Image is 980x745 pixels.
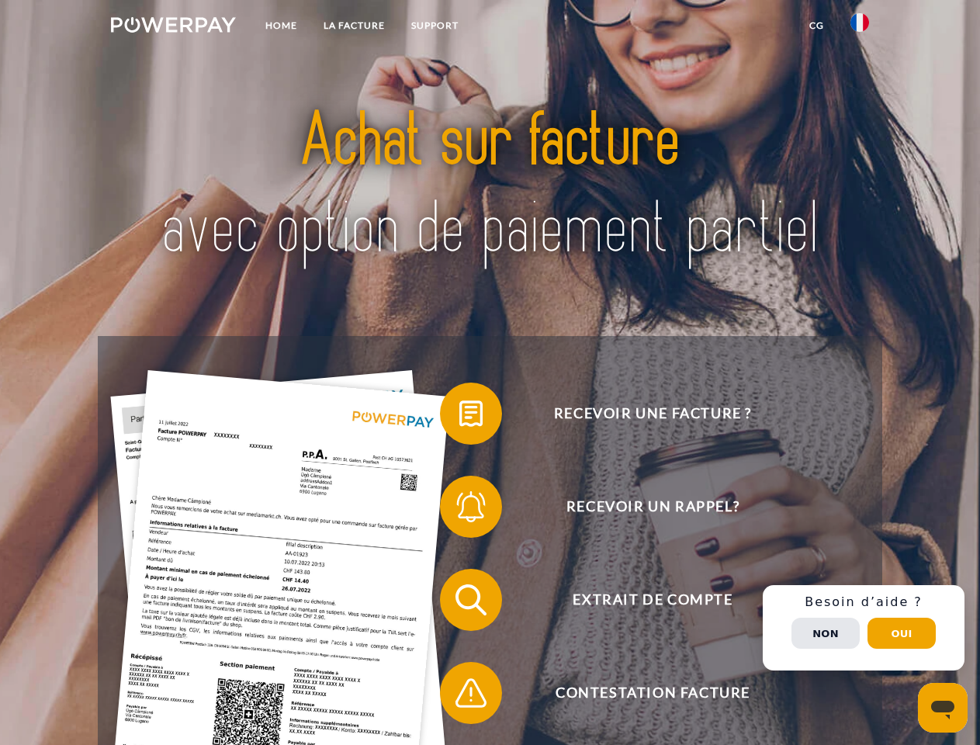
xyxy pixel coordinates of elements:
button: Recevoir un rappel? [440,476,843,538]
iframe: Bouton de lancement de la fenêtre de messagerie [918,683,968,733]
div: Schnellhilfe [763,585,964,670]
img: qb_search.svg [452,580,490,619]
button: Oui [867,618,936,649]
img: fr [850,13,869,32]
button: Non [791,618,860,649]
button: Extrait de compte [440,569,843,631]
button: Contestation Facture [440,662,843,724]
span: Contestation Facture [462,662,843,724]
img: title-powerpay_fr.svg [148,74,832,297]
img: qb_warning.svg [452,674,490,712]
a: Home [252,12,310,40]
img: qb_bell.svg [452,487,490,526]
img: qb_bill.svg [452,394,490,433]
img: logo-powerpay-white.svg [111,17,236,33]
button: Recevoir une facture ? [440,383,843,445]
span: Extrait de compte [462,569,843,631]
a: CG [796,12,837,40]
span: Recevoir une facture ? [462,383,843,445]
a: Support [398,12,472,40]
a: LA FACTURE [310,12,398,40]
h3: Besoin d’aide ? [772,594,955,610]
span: Recevoir un rappel? [462,476,843,538]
